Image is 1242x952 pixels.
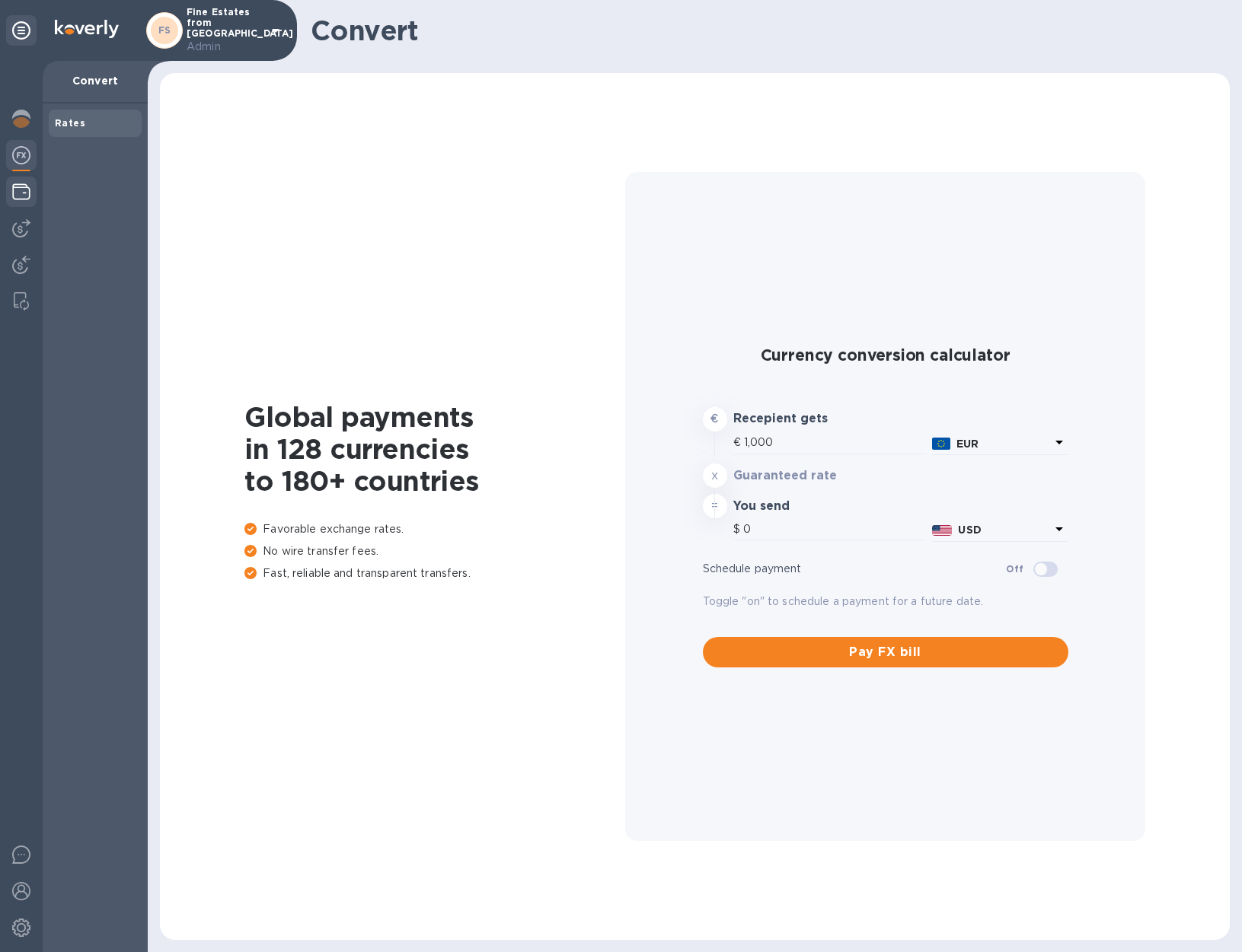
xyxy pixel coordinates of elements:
p: Admin [187,39,263,55]
div: = [703,494,727,518]
b: Off [1006,563,1023,575]
input: Amount [744,431,926,454]
img: Logo [55,20,119,38]
div: x [703,463,727,488]
b: Rates [55,117,85,129]
input: Amount [743,518,926,541]
strong: € [710,412,718,425]
p: Favorable exchange rates. [244,521,625,537]
p: Fine Estates from [GEOGRAPHIC_DATA] [187,7,263,55]
p: Schedule payment [703,561,1007,577]
p: Fast, reliable and transparent transfers. [244,565,625,581]
div: $ [733,518,743,541]
div: Unpin categories [6,15,37,46]
span: Pay FX bill [715,643,1056,661]
button: Pay FX bill [703,637,1068,667]
b: EUR [956,438,979,450]
img: USD [932,525,953,536]
p: Toggle "on" to schedule a payment for a future date. [703,594,1068,610]
b: FS [158,24,171,36]
h1: Global payments in 128 currencies to 180+ countries [244,401,625,497]
h2: Currency conversion calculator [703,345,1068,365]
img: Foreign exchange [12,146,30,164]
p: No wire transfer fees. [244,543,625,559]
b: USD [958,524,981,536]
h3: You send [733,499,882,514]
h3: Recepient gets [733,412,882,426]
div: € [733,431,744,454]
h3: Guaranteed rate [733,469,882,483]
p: Convert [55,73,136,88]
img: Wallets [12,183,30,201]
h1: Convert [311,14,1218,46]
